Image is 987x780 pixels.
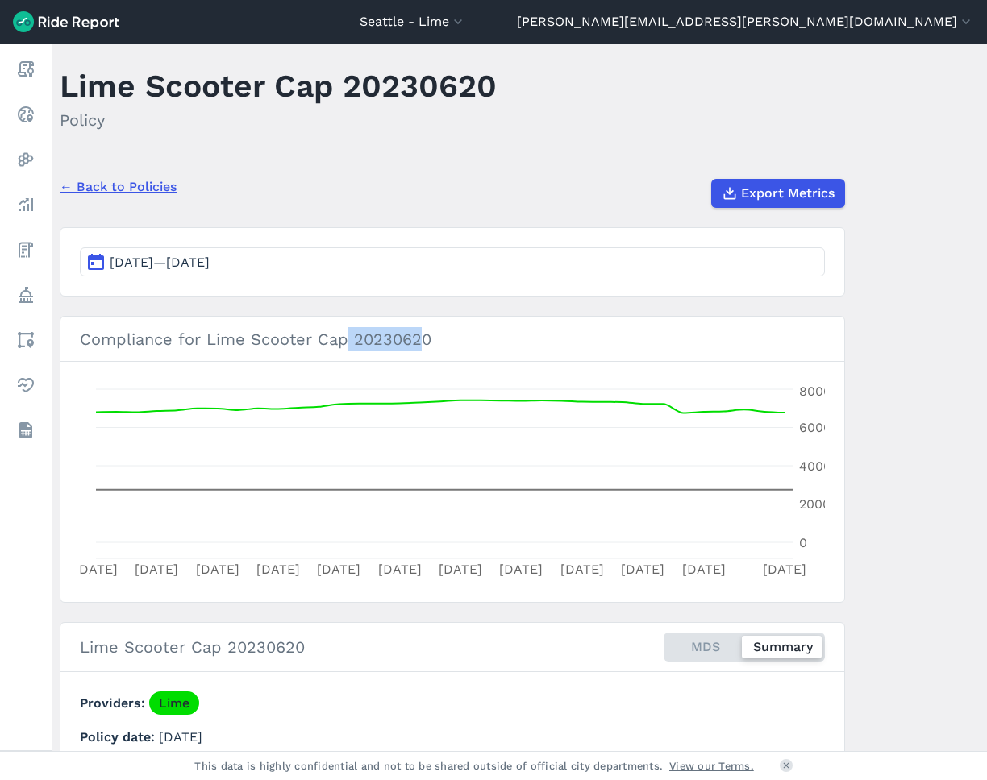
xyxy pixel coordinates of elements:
[60,177,177,197] a: ← Back to Policies
[799,535,807,550] tspan: 0
[11,145,40,174] a: Heatmaps
[13,11,119,32] img: Ride Report
[378,562,422,577] tspan: [DATE]
[80,635,305,659] h2: Lime Scooter Cap 20230620
[317,562,360,577] tspan: [DATE]
[196,562,239,577] tspan: [DATE]
[560,562,604,577] tspan: [DATE]
[711,179,845,208] button: Export Metrics
[60,108,497,132] h2: Policy
[110,255,210,270] span: [DATE]—[DATE]
[11,416,40,445] a: Datasets
[80,695,149,711] span: Providers
[256,562,300,577] tspan: [DATE]
[799,496,831,512] tspan: 2000
[763,562,806,577] tspan: [DATE]
[439,562,482,577] tspan: [DATE]
[621,562,664,577] tspan: [DATE]
[149,691,199,715] a: Lime
[74,562,118,577] tspan: [DATE]
[80,729,159,745] span: Policy date
[799,420,831,435] tspan: 6000
[11,55,40,84] a: Report
[11,280,40,309] a: Policy
[517,12,974,31] button: [PERSON_NAME][EMAIL_ADDRESS][PERSON_NAME][DOMAIN_NAME]
[11,190,40,219] a: Analyze
[60,317,844,362] h3: Compliance for Lime Scooter Cap 20230620
[799,458,831,474] tspan: 4000
[60,64,497,108] h1: Lime Scooter Cap 20230620
[741,184,835,203] span: Export Metrics
[799,384,831,399] tspan: 8000
[11,235,40,264] a: Fees
[11,326,40,355] a: Areas
[80,247,825,276] button: [DATE]—[DATE]
[669,758,754,774] a: View our Terms.
[11,100,40,129] a: Realtime
[499,562,543,577] tspan: [DATE]
[682,562,726,577] tspan: [DATE]
[360,12,466,31] button: Seattle - Lime
[135,562,178,577] tspan: [DATE]
[159,729,202,745] span: [DATE]
[11,371,40,400] a: Health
